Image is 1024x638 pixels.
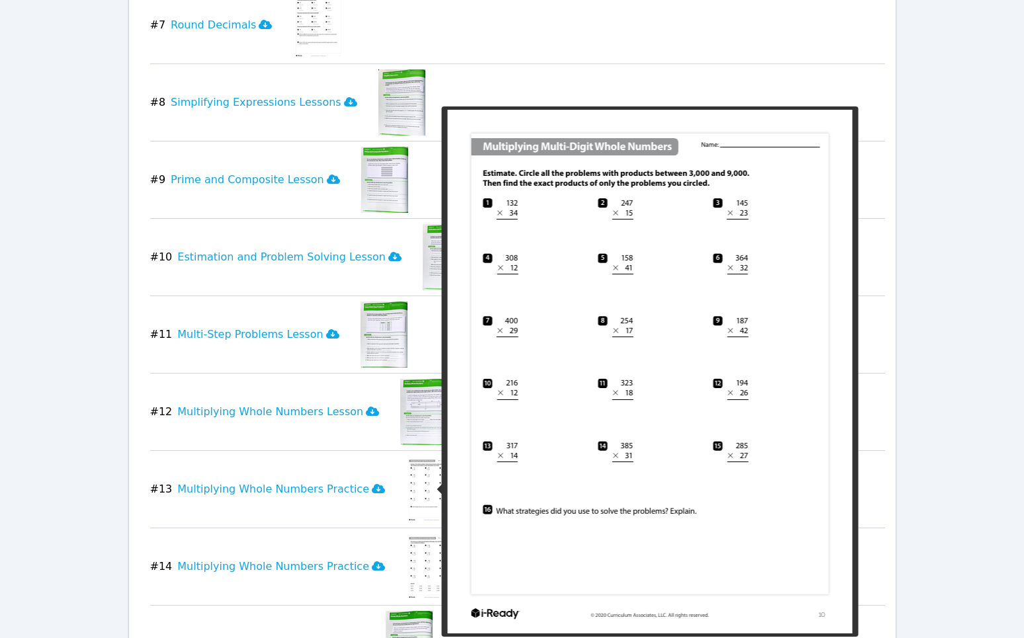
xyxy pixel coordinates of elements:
[150,17,166,33] span: # 7
[177,404,379,420] h3: Multiplying Whole Numbers Lesson
[177,327,339,342] h3: Multi-Step Problems Lesson
[177,249,402,265] h3: Estimation and Problem Solving Lesson
[361,301,407,368] img: Multi-Step Problems Lesson
[171,95,357,110] h3: Simplifying Expressions Lessons
[150,481,173,497] span: # 13
[406,456,457,522] img: Multiplying Whole Numbers Practice
[150,404,173,420] span: # 12
[150,147,351,213] button: #9Prime and Composite Lesson
[150,95,166,110] span: # 8
[378,69,425,136] img: Simplifying Expressions Lessons
[361,147,408,213] img: Prime and Composite Lesson
[150,456,396,522] button: #13Multiplying Whole Numbers Practice
[150,379,390,445] button: #12Multiplying Whole Numbers Lesson
[150,301,350,368] button: #11Multi-Step Problems Lesson
[177,559,385,575] h3: Multiplying Whole Numbers Practice
[177,481,385,497] h3: Multiplying Whole Numbers Practice
[150,172,166,188] span: # 9
[150,327,173,342] span: # 11
[150,249,173,265] span: # 10
[150,69,368,136] button: #8Simplifying Expressions Lessons
[171,17,272,33] h3: Round Decimals
[400,379,447,445] img: Multiplying Whole Numbers Lesson
[406,534,457,600] img: Multiplying Whole Numbers Practice
[150,224,413,290] button: #10Estimation and Problem Solving Lesson
[150,534,396,600] button: #14Multiplying Whole Numbers Practice
[423,224,470,290] img: Estimation and Problem Solving Lesson
[171,172,340,188] h3: Prime and Composite Lesson
[150,559,173,575] span: # 14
